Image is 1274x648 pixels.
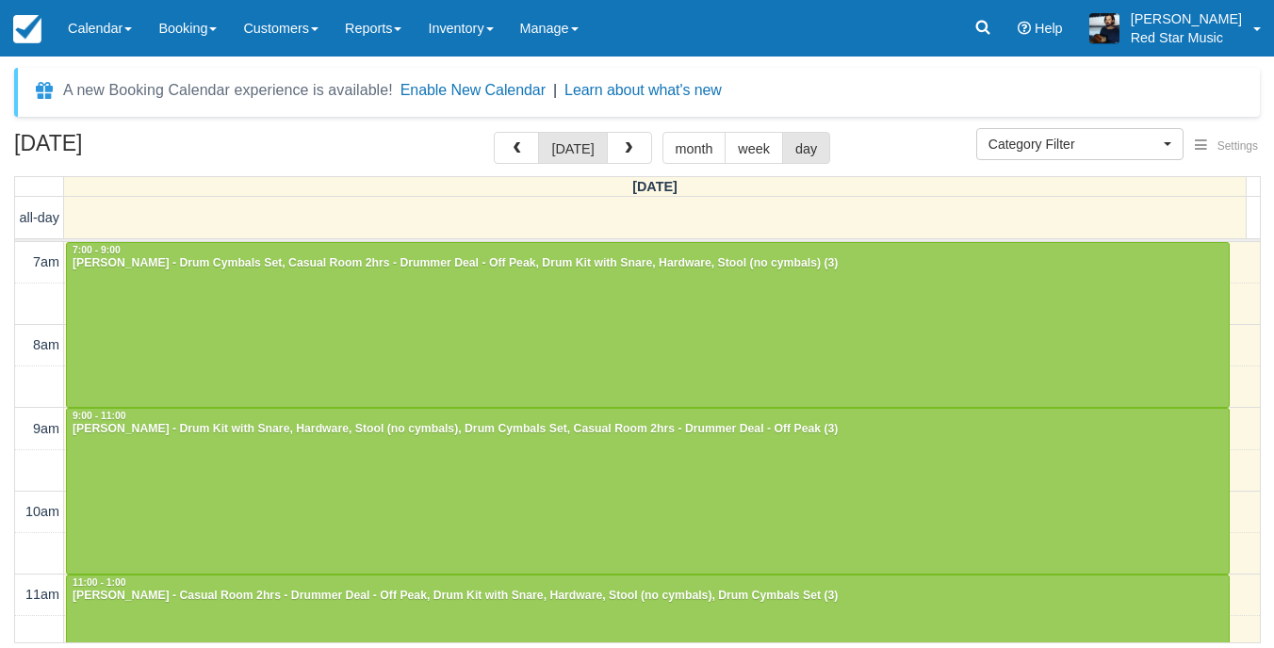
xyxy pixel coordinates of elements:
span: 11am [25,587,59,602]
h2: [DATE] [14,132,253,167]
a: 9:00 - 11:00[PERSON_NAME] - Drum Kit with Snare, Hardware, Stool (no cymbals), Drum Cymbals Set, ... [66,408,1230,575]
span: 8am [33,337,59,352]
div: A new Booking Calendar experience is available! [63,79,393,102]
img: A1 [1089,13,1119,43]
span: 10am [25,504,59,519]
button: week [725,132,783,164]
button: Settings [1184,133,1269,160]
div: [PERSON_NAME] - Drum Cymbals Set, Casual Room 2hrs - Drummer Deal - Off Peak, Drum Kit with Snare... [72,256,1224,271]
span: 9:00 - 11:00 [73,411,126,421]
button: Enable New Calendar [400,81,546,100]
span: 9am [33,421,59,436]
span: all-day [20,210,59,225]
button: Category Filter [976,128,1184,160]
span: 7:00 - 9:00 [73,245,121,255]
button: [DATE] [538,132,607,164]
span: Category Filter [988,135,1159,154]
span: Settings [1217,139,1258,153]
span: Help [1035,21,1063,36]
span: 7am [33,254,59,269]
span: [DATE] [632,179,678,194]
span: | [553,82,557,98]
img: checkfront-main-nav-mini-logo.png [13,15,41,43]
p: Red Star Music [1131,28,1242,47]
div: [PERSON_NAME] - Casual Room 2hrs - Drummer Deal - Off Peak, Drum Kit with Snare, Hardware, Stool ... [72,589,1224,604]
button: month [662,132,727,164]
i: Help [1018,22,1031,35]
a: Learn about what's new [564,82,722,98]
span: 11:00 - 1:00 [73,577,126,588]
a: 7:00 - 9:00[PERSON_NAME] - Drum Cymbals Set, Casual Room 2hrs - Drummer Deal - Off Peak, Drum Kit... [66,242,1230,408]
button: day [782,132,830,164]
p: [PERSON_NAME] [1131,9,1242,28]
div: [PERSON_NAME] - Drum Kit with Snare, Hardware, Stool (no cymbals), Drum Cymbals Set, Casual Room ... [72,422,1224,437]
